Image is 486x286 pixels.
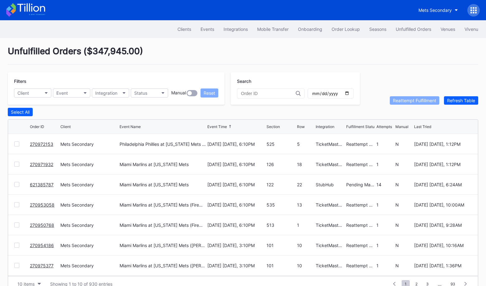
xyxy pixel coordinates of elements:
button: Status [131,88,168,98]
div: N [395,202,413,207]
button: Event [53,88,90,98]
div: Mets Secondary [60,222,118,228]
div: 1 [376,162,394,167]
div: Onboarding [298,26,322,32]
div: N [395,222,413,228]
div: TicketMasterResale [316,222,345,228]
div: [DATE] [DATE], 1:12PM [414,141,472,147]
div: Reset [204,90,215,96]
div: N [395,162,413,167]
div: TicketMasterResale [316,141,345,147]
div: Venues [441,26,455,32]
button: Mets Secondary [414,4,463,16]
div: Seasons [369,26,386,32]
div: Row [297,124,305,129]
div: 513 [267,222,295,228]
div: 10 [297,263,314,268]
div: Miami Marlins at [US_STATE] Mets ([PERSON_NAME] Giveaway) [120,263,206,268]
div: TicketMasterResale [316,263,345,268]
div: [DATE] [DATE], 9:28AM [414,222,472,228]
div: 1 [376,141,394,147]
div: Unfulfilled Orders [396,26,431,32]
a: Clients [173,23,196,35]
div: [DATE] [DATE], 10:16AM [414,243,472,248]
a: 270975377 [30,263,54,268]
button: Order Lookup [327,23,365,35]
div: TicketMasterResale [316,243,345,248]
div: [DATE] [DATE], 10:00AM [414,202,472,207]
a: 270950768 [30,222,54,228]
div: [DATE] [DATE], 6:10PM [207,222,265,228]
div: Last Tried [414,124,431,129]
div: Attempts [376,124,392,129]
div: [DATE] [DATE], 1:12PM [414,162,472,167]
div: Mets Secondary [60,202,118,207]
div: 18 [297,162,314,167]
div: Mets Secondary [60,243,118,248]
div: N [395,182,413,187]
div: [DATE] [DATE], 1:36PM [414,263,472,268]
button: Reattempt Fulfillment [390,96,439,105]
div: Reattempt Fulfillment [393,98,436,103]
div: N [395,141,413,147]
div: Filters [14,79,218,84]
div: 101 [267,263,295,268]
div: [DATE] [DATE], 6:10PM [207,162,265,167]
div: Section [267,124,280,129]
button: Events [196,23,219,35]
button: Integration [92,88,129,98]
button: Onboarding [293,23,327,35]
div: Mets Secondary [60,263,118,268]
div: Integration [316,124,334,129]
div: Mets Secondary [418,7,452,13]
div: 535 [267,202,295,207]
div: Mets Secondary [60,162,118,167]
input: Order ID [241,91,296,96]
div: TicketMasterResale [316,162,345,167]
div: Miami Marlins at [US_STATE] Mets [120,162,189,167]
div: Refresh Table [447,98,475,103]
button: Refresh Table [444,96,478,105]
div: Pending Manual [346,182,375,187]
button: Mobile Transfer [252,23,293,35]
button: Venues [436,23,460,35]
div: N [395,243,413,248]
div: 126 [267,162,295,167]
div: 22 [297,182,314,187]
div: Philadelphia Phillies at [US_STATE] Mets (SNY Players Pins Featuring [PERSON_NAME], [PERSON_NAME]... [120,141,206,147]
div: Mets Secondary [60,182,118,187]
div: [DATE] [DATE], 6:10PM [207,141,265,147]
div: Search [237,79,354,84]
div: Integrations [224,26,248,32]
div: Event [56,90,68,96]
div: Unfulfilled Orders ( $347,945.00 ) [8,46,478,64]
div: 13 [297,202,314,207]
div: Manual [171,90,186,96]
a: Vivenu [460,23,483,35]
button: Reset [201,88,218,98]
div: 1 [376,222,394,228]
div: TicketMasterResale [316,202,345,207]
div: Mets Secondary [60,141,118,147]
a: 270971932 [30,162,53,167]
div: 525 [267,141,295,147]
button: Seasons [365,23,391,35]
div: 101 [267,243,295,248]
a: 270953058 [30,202,54,207]
div: [DATE] [DATE], 6:10PM [207,182,265,187]
div: Reattempt Fulfillment [346,243,375,248]
div: Clients [177,26,191,32]
div: Select All [11,109,30,115]
a: 621385787 [30,182,54,187]
div: 1 [376,243,394,248]
div: Miami Marlins at [US_STATE] Mets ([PERSON_NAME] Giveaway) [120,243,206,248]
button: Integrations [219,23,252,35]
div: 1 [297,222,314,228]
